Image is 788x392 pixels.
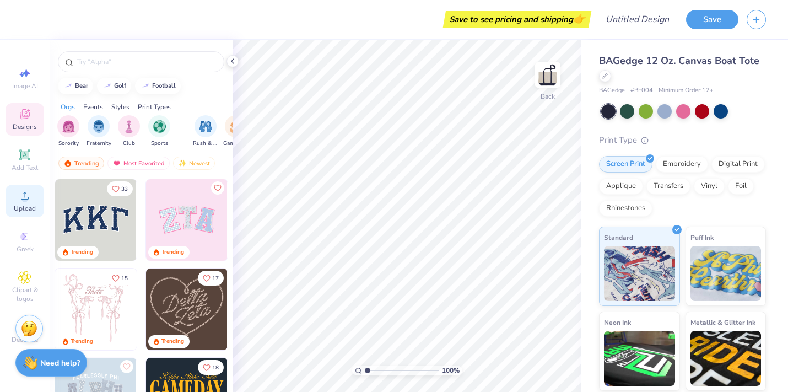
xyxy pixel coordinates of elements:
[87,115,111,148] div: filter for Fraternity
[694,178,725,195] div: Vinyl
[58,78,93,94] button: bear
[14,204,36,213] span: Upload
[71,337,93,346] div: Trending
[12,163,38,172] span: Add Text
[12,82,38,90] span: Image AI
[107,157,170,170] div: Most Favorited
[58,157,104,170] div: Trending
[114,83,126,89] div: golf
[112,159,121,167] img: most_fav.gif
[107,271,133,286] button: Like
[146,269,228,350] img: 12710c6a-dcc0-49ce-8688-7fe8d5f96fe2
[728,178,754,195] div: Foil
[599,134,766,147] div: Print Type
[146,179,228,261] img: 9980f5e8-e6a1-4b4a-8839-2b0e9349023c
[76,56,217,67] input: Try "Alpha"
[40,358,80,368] strong: Need help?
[121,276,128,281] span: 15
[198,360,224,375] button: Like
[161,337,184,346] div: Trending
[690,246,762,301] img: Puff Ink
[61,102,75,112] div: Orgs
[118,115,140,148] div: filter for Club
[212,365,219,370] span: 18
[17,245,34,254] span: Greek
[136,179,218,261] img: edfb13fc-0e43-44eb-bea2-bf7fc0dd67f9
[62,120,75,133] img: Sorority Image
[690,232,714,243] span: Puff Ink
[690,316,755,328] span: Metallic & Glitter Ink
[597,8,678,30] input: Untitled Design
[659,86,714,95] span: Minimum Order: 12 +
[573,12,585,25] span: 👉
[58,139,79,148] span: Sorority
[173,157,215,170] div: Newest
[138,102,171,112] div: Print Types
[123,139,135,148] span: Club
[64,83,73,89] img: trend_line.gif
[198,271,224,286] button: Like
[136,269,218,350] img: d12a98c7-f0f7-4345-bf3a-b9f1b718b86e
[541,92,555,101] div: Back
[711,156,765,173] div: Digital Print
[442,366,460,375] span: 100 %
[599,54,759,67] span: BAGedge 12 Oz. Canvas Boat Tote
[630,86,653,95] span: # BE004
[97,78,131,94] button: golf
[599,156,652,173] div: Screen Print
[12,335,38,344] span: Decorate
[223,139,249,148] span: Game Day
[55,179,137,261] img: 3b9aba4f-e317-4aa7-a679-c95a879539bd
[148,115,170,148] button: filter button
[604,316,631,328] span: Neon Ink
[121,186,128,192] span: 33
[604,232,633,243] span: Standard
[63,159,72,167] img: trending.gif
[83,102,103,112] div: Events
[57,115,79,148] button: filter button
[599,86,625,95] span: BAGedge
[193,115,218,148] button: filter button
[223,115,249,148] button: filter button
[75,83,88,89] div: bear
[71,248,93,256] div: Trending
[153,120,166,133] img: Sports Image
[87,115,111,148] button: filter button
[118,115,140,148] button: filter button
[13,122,37,131] span: Designs
[152,83,176,89] div: football
[199,120,212,133] img: Rush & Bid Image
[123,120,135,133] img: Club Image
[193,139,218,148] span: Rush & Bid
[537,64,559,86] img: Back
[211,181,224,195] button: Like
[148,115,170,148] div: filter for Sports
[646,178,690,195] div: Transfers
[656,156,708,173] div: Embroidery
[227,179,309,261] img: 5ee11766-d822-42f5-ad4e-763472bf8dcf
[193,115,218,148] div: filter for Rush & Bid
[212,276,219,281] span: 17
[120,360,133,373] button: Like
[604,246,675,301] img: Standard
[604,331,675,386] img: Neon Ink
[151,139,168,148] span: Sports
[599,200,652,217] div: Rhinestones
[135,78,181,94] button: football
[103,83,112,89] img: trend_line.gif
[57,115,79,148] div: filter for Sorority
[686,10,738,29] button: Save
[6,286,44,303] span: Clipart & logos
[690,331,762,386] img: Metallic & Glitter Ink
[141,83,150,89] img: trend_line.gif
[230,120,242,133] img: Game Day Image
[111,102,129,112] div: Styles
[93,120,105,133] img: Fraternity Image
[446,11,589,28] div: Save to see pricing and shipping
[55,269,137,350] img: 83dda5b0-2158-48ca-832c-f6b4ef4c4536
[227,269,309,350] img: ead2b24a-117b-4488-9b34-c08fd5176a7b
[178,159,187,167] img: Newest.gif
[107,181,133,196] button: Like
[599,178,643,195] div: Applique
[87,139,111,148] span: Fraternity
